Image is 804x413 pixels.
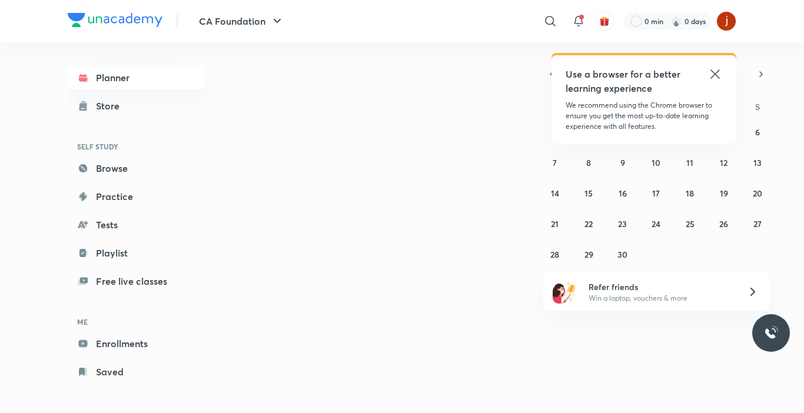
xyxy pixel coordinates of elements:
[647,214,666,233] button: September 24, 2025
[579,245,598,264] button: September 29, 2025
[753,218,762,229] abbr: September 27, 2025
[546,214,564,233] button: September 21, 2025
[589,293,733,304] p: Win a laptop, vouchers & more
[68,94,204,118] a: Store
[748,214,767,233] button: September 27, 2025
[551,218,559,229] abbr: September 21, 2025
[553,280,576,304] img: referral
[652,157,660,168] abbr: September 10, 2025
[680,184,699,202] button: September 18, 2025
[686,188,694,199] abbr: September 18, 2025
[550,249,559,260] abbr: September 28, 2025
[720,188,728,199] abbr: September 19, 2025
[68,332,204,355] a: Enrollments
[68,269,204,293] a: Free live classes
[613,245,632,264] button: September 30, 2025
[715,153,733,172] button: September 12, 2025
[764,326,778,340] img: ttu
[715,184,733,202] button: September 19, 2025
[652,188,660,199] abbr: September 17, 2025
[68,13,162,30] a: Company Logo
[546,184,564,202] button: September 14, 2025
[192,9,291,33] button: CA Foundation
[720,157,727,168] abbr: September 12, 2025
[68,185,204,208] a: Practice
[680,214,699,233] button: September 25, 2025
[613,184,632,202] button: September 16, 2025
[566,100,722,132] p: We recommend using the Chrome browser to ensure you get the most up-to-date learning experience w...
[68,156,204,180] a: Browse
[613,153,632,172] button: September 9, 2025
[584,188,593,199] abbr: September 15, 2025
[595,12,614,31] button: avatar
[68,13,162,27] img: Company Logo
[613,214,632,233] button: September 23, 2025
[686,218,695,229] abbr: September 25, 2025
[618,218,627,229] abbr: September 23, 2025
[584,249,593,260] abbr: September 29, 2025
[748,153,767,172] button: September 13, 2025
[620,157,625,168] abbr: September 9, 2025
[68,213,204,237] a: Tests
[584,218,593,229] abbr: September 22, 2025
[686,157,693,168] abbr: September 11, 2025
[755,126,760,138] abbr: September 6, 2025
[553,157,557,168] abbr: September 7, 2025
[68,66,204,89] a: Planner
[619,188,627,199] abbr: September 16, 2025
[546,153,564,172] button: September 7, 2025
[753,157,762,168] abbr: September 13, 2025
[680,153,699,172] button: September 11, 2025
[716,11,736,31] img: Jhanvi Bhanushali
[68,360,204,384] a: Saved
[551,188,559,199] abbr: September 14, 2025
[579,153,598,172] button: September 8, 2025
[579,214,598,233] button: September 22, 2025
[617,249,627,260] abbr: September 30, 2025
[647,153,666,172] button: September 10, 2025
[715,214,733,233] button: September 26, 2025
[599,16,610,26] img: avatar
[719,218,728,229] abbr: September 26, 2025
[755,101,760,112] abbr: Saturday
[579,184,598,202] button: September 15, 2025
[748,184,767,202] button: September 20, 2025
[586,157,591,168] abbr: September 8, 2025
[647,184,666,202] button: September 17, 2025
[753,188,762,199] abbr: September 20, 2025
[748,122,767,141] button: September 6, 2025
[68,241,204,265] a: Playlist
[670,15,682,27] img: streak
[68,312,204,332] h6: ME
[566,67,683,95] h5: Use a browser for a better learning experience
[589,281,733,293] h6: Refer friends
[96,99,127,113] div: Store
[546,245,564,264] button: September 28, 2025
[68,136,204,156] h6: SELF STUDY
[652,218,660,229] abbr: September 24, 2025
